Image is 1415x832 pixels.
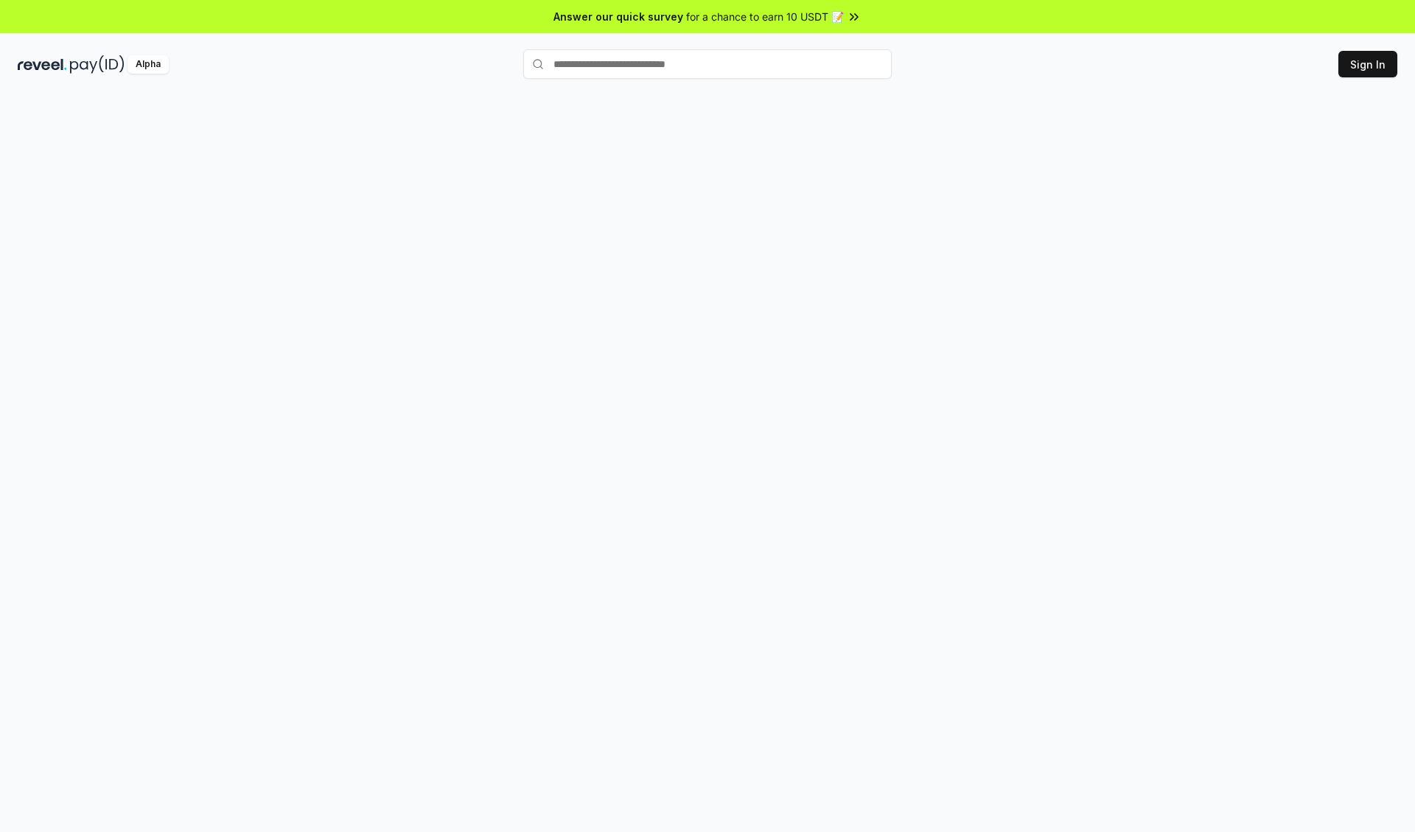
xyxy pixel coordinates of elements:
img: pay_id [70,55,125,74]
button: Sign In [1338,51,1397,77]
img: reveel_dark [18,55,67,74]
span: for a chance to earn 10 USDT 📝 [686,9,844,24]
div: Alpha [127,55,169,74]
span: Answer our quick survey [553,9,683,24]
